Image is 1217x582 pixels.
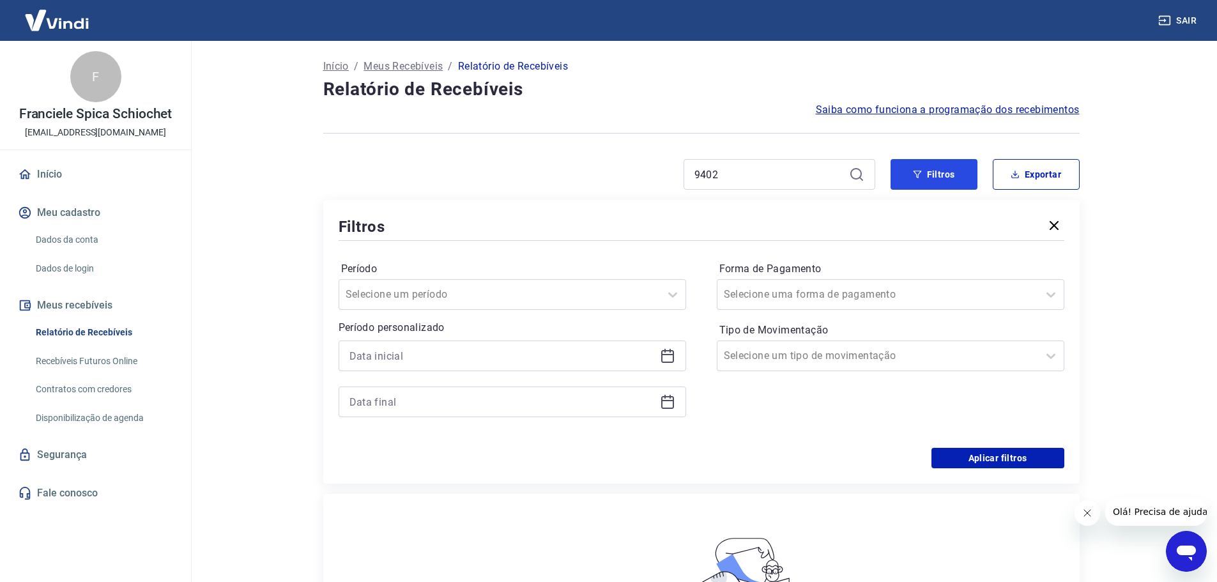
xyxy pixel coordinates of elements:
input: Data inicial [349,346,655,365]
a: Relatório de Recebíveis [31,319,176,346]
p: Período personalizado [339,320,686,335]
iframe: Mensagem da empresa [1105,498,1207,526]
a: Dados da conta [31,227,176,253]
label: Período [341,261,684,277]
a: Início [15,160,176,188]
button: Filtros [891,159,977,190]
button: Aplicar filtros [931,448,1064,468]
p: / [448,59,452,74]
h4: Relatório de Recebíveis [323,77,1080,102]
span: Olá! Precisa de ajuda? [8,9,107,19]
a: Contratos com credores [31,376,176,402]
p: [EMAIL_ADDRESS][DOMAIN_NAME] [25,126,166,139]
button: Meus recebíveis [15,291,176,319]
iframe: Fechar mensagem [1075,500,1100,526]
input: Data final [349,392,655,411]
p: Franciele Spica Schiochet [19,107,172,121]
label: Tipo de Movimentação [719,323,1062,338]
a: Dados de login [31,256,176,282]
img: Vindi [15,1,98,40]
a: Disponibilização de agenda [31,405,176,431]
label: Forma de Pagamento [719,261,1062,277]
a: Segurança [15,441,176,469]
iframe: Botão para abrir a janela de mensagens [1166,531,1207,572]
a: Recebíveis Futuros Online [31,348,176,374]
div: F [70,51,121,102]
h5: Filtros [339,217,386,237]
a: Meus Recebíveis [364,59,443,74]
input: Busque pelo número do pedido [694,165,844,184]
p: Relatório de Recebíveis [458,59,568,74]
p: / [354,59,358,74]
button: Sair [1156,9,1202,33]
a: Início [323,59,349,74]
a: Saiba como funciona a programação dos recebimentos [816,102,1080,118]
button: Meu cadastro [15,199,176,227]
a: Fale conosco [15,479,176,507]
button: Exportar [993,159,1080,190]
